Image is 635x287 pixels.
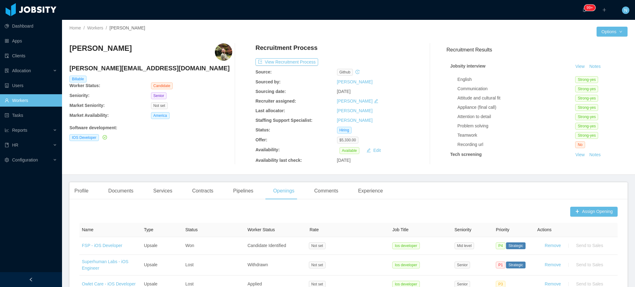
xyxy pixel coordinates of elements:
[575,104,598,111] span: Strong-yes
[69,43,132,53] h3: [PERSON_NAME]
[309,262,326,268] span: Not set
[12,128,27,133] span: Reports
[185,281,193,286] span: Lost
[455,262,470,268] span: Senior
[148,182,177,200] div: Services
[268,182,300,200] div: Openings
[69,76,87,82] span: Billable
[337,158,351,163] span: [DATE]
[255,118,313,123] b: Staffing Support Specialist:
[575,95,598,102] span: Strong-yes
[584,5,595,11] sup: 1637
[255,43,317,52] h4: Recruitment Process
[144,227,153,232] span: Type
[575,132,598,139] span: Strong-yes
[573,64,587,69] a: View
[506,242,526,249] span: Strategic
[575,123,598,130] span: Strong-yes
[5,20,57,32] a: icon: pie-chartDashboard
[337,108,373,113] a: [PERSON_NAME]
[69,134,99,141] span: IOS Developer
[457,76,575,83] div: English
[255,137,267,142] b: Offer:
[337,99,373,104] a: [PERSON_NAME]
[587,63,603,70] button: Notes
[446,46,628,54] h3: Recruitment Results
[255,127,270,132] b: Status:
[69,182,93,200] div: Profile
[255,147,280,152] b: Availability:
[12,68,31,73] span: Allocation
[101,135,107,140] a: icon: check-circle
[337,137,358,143] span: $5,330.00
[255,79,281,84] b: Sourced by:
[575,76,598,83] span: Strong-yes
[5,94,57,107] a: icon: userWorkers
[309,242,326,249] span: Not set
[455,227,471,232] span: Seniority
[457,113,575,120] div: Attention to detail
[82,281,136,286] a: Owlet Care - iOS Developer
[602,8,606,12] i: icon: plus
[69,64,232,73] h4: [PERSON_NAME][EMAIL_ADDRESS][DOMAIN_NAME]
[457,95,575,101] div: Attitude and cultural fit
[69,103,105,108] b: Market Seniority:
[570,207,618,217] button: icon: plusAssign Opening
[309,227,319,232] span: Rate
[575,141,585,148] span: No
[247,243,286,248] span: Candidate Identified
[374,99,378,103] i: icon: edit
[457,104,575,111] div: Appliance (final call)
[597,27,628,37] button: Optionsicon: down
[496,227,509,232] span: Priority
[141,255,183,276] td: Upsale
[69,125,117,130] b: Software development :
[309,182,343,200] div: Comments
[5,35,57,47] a: icon: appstoreApps
[392,242,420,249] span: Ios developer
[69,93,90,98] b: Seniority:
[506,262,526,268] span: Strategic
[457,132,575,139] div: Teamwork
[185,227,198,232] span: Status
[228,182,258,200] div: Pipelines
[540,260,566,270] button: Remove
[82,259,128,271] a: Superhuman Labs - iOS Engineer
[5,109,57,121] a: icon: profileTasks
[496,242,505,249] span: P4
[392,227,408,232] span: Job Title
[109,25,145,30] span: [PERSON_NAME]
[450,152,482,157] strong: Tech screening
[540,241,566,251] button: Remove
[215,43,232,61] img: 7e05c775-6fbb-4a38-a0e9-e7dba826b564_6883dabda2642-400w.png
[69,113,109,118] b: Market Availability:
[5,128,9,132] i: icon: line-chart
[255,89,286,94] b: Sourcing date:
[12,143,18,148] span: HR
[103,135,107,139] i: icon: check-circle
[103,182,138,200] div: Documents
[337,69,353,76] span: github
[255,60,318,64] a: icon: exportView Recruitment Process
[69,83,100,88] b: Worker Status:
[457,141,575,148] div: Recording url
[247,281,262,286] span: Applied
[151,102,168,109] span: Not set
[5,79,57,92] a: icon: robotUsers
[106,25,107,30] span: /
[255,108,285,113] b: Last allocator:
[87,25,103,30] a: Workers
[255,99,296,104] b: Recruiter assigned:
[151,112,170,119] span: America
[151,92,167,99] span: Senior
[185,262,193,267] span: Lost
[337,127,352,134] span: Hiring
[624,7,627,14] span: N
[337,118,373,123] a: [PERSON_NAME]
[185,243,194,248] span: Won
[12,157,38,162] span: Configuration
[537,227,552,232] span: Actions
[571,260,608,270] button: Send to Sales
[69,25,81,30] a: Home
[575,113,598,120] span: Strong-yes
